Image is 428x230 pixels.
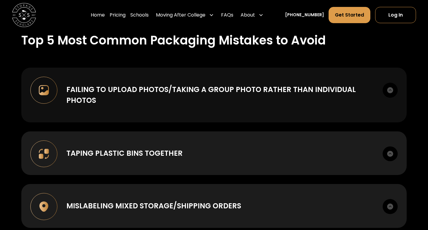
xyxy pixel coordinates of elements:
[66,84,374,106] div: Failing to upload photos/taking a group photo rather than individual photos
[21,32,326,50] div: Top 5 Most Common Packaging Mistakes to Avoid
[241,11,255,19] div: About
[130,7,149,23] a: Schools
[285,12,324,18] a: [PHONE_NUMBER]
[329,7,370,23] a: Get Started
[91,7,105,23] a: Home
[221,7,233,23] a: FAQs
[66,148,183,159] div: Taping plastic bins together
[238,7,266,23] div: About
[12,3,36,27] img: Storage Scholars main logo
[66,201,241,211] div: Mislabeling mixed storage/shipping orders
[375,7,416,23] a: Log In
[110,7,126,23] a: Pricing
[12,3,36,27] a: home
[156,11,205,19] div: Moving After College
[153,7,216,23] div: Moving After College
